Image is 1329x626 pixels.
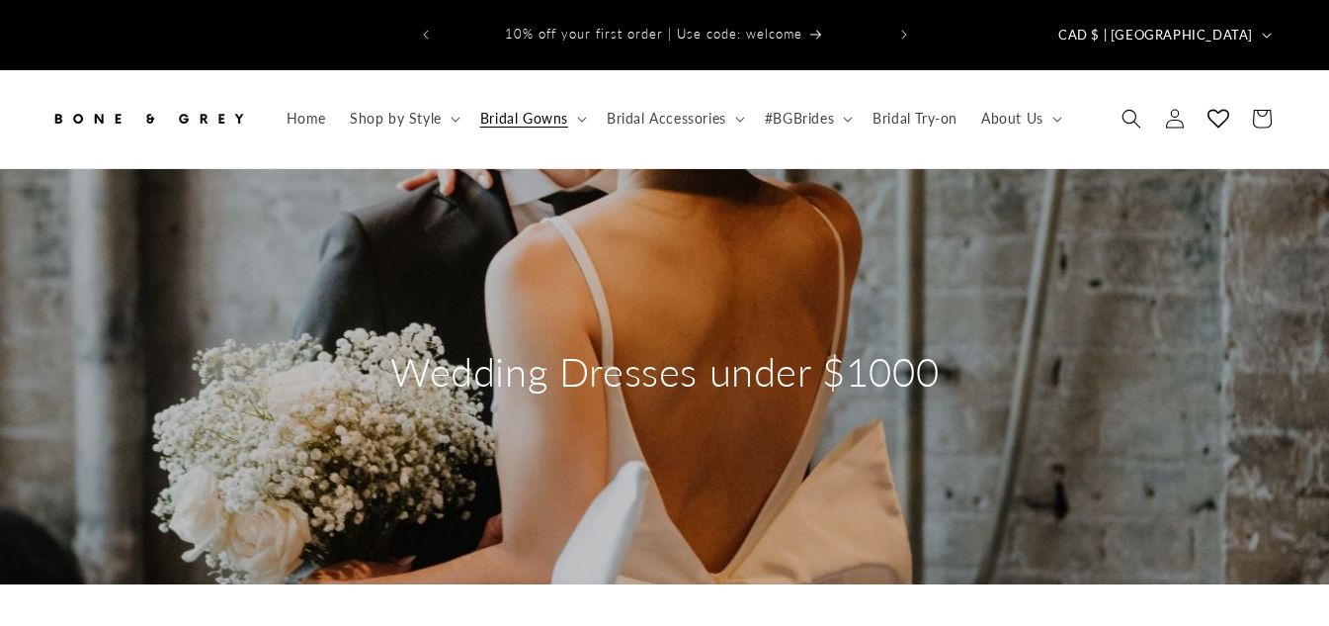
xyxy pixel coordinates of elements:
[49,97,247,140] img: Bone and Grey Bridal
[42,90,255,148] a: Bone and Grey Bridal
[1110,97,1153,140] summary: Search
[1046,16,1280,53] button: CAD $ | [GEOGRAPHIC_DATA]
[882,16,926,53] button: Next announcement
[287,110,326,128] span: Home
[969,98,1070,139] summary: About Us
[350,110,442,128] span: Shop by Style
[753,98,861,139] summary: #BGBrides
[505,26,802,42] span: 10% off your first order | Use code: welcome
[981,110,1043,128] span: About Us
[404,16,448,53] button: Previous announcement
[872,110,957,128] span: Bridal Try-on
[1058,26,1253,45] span: CAD $ | [GEOGRAPHIC_DATA]
[275,98,338,139] a: Home
[595,98,753,139] summary: Bridal Accessories
[338,98,468,139] summary: Shop by Style
[468,98,595,139] summary: Bridal Gowns
[480,110,568,128] span: Bridal Gowns
[765,110,834,128] span: #BGBrides
[390,346,939,398] h2: Wedding Dresses under $1000
[607,110,726,128] span: Bridal Accessories
[861,98,969,139] a: Bridal Try-on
